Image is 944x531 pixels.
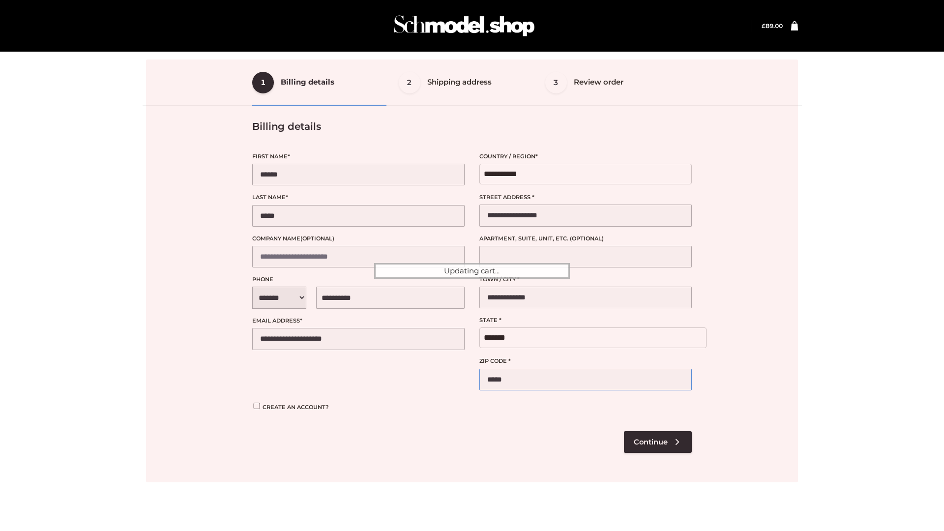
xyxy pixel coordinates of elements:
img: Schmodel Admin 964 [390,6,538,45]
span: £ [762,22,766,29]
div: Updating cart... [374,263,570,279]
bdi: 89.00 [762,22,783,29]
a: £89.00 [762,22,783,29]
